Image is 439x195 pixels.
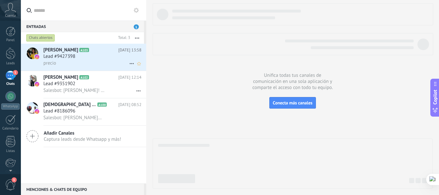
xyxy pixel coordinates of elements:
[35,82,39,86] img: icon
[43,53,75,60] span: Lead #9427398
[118,47,141,53] span: [DATE] 13:58
[21,98,146,125] a: avataricon[DEMOGRAPHIC_DATA] De [DEMOGRAPHIC_DATA][PERSON_NAME]A100[DATE] 08:52Lead #8186096Sales...
[43,47,78,53] span: [PERSON_NAME]
[43,108,75,114] span: Lead #8186096
[134,24,139,29] span: 1
[118,102,141,108] span: [DATE] 08:52
[43,102,96,108] span: [DEMOGRAPHIC_DATA] De [DEMOGRAPHIC_DATA][PERSON_NAME]
[35,109,39,114] img: icon
[1,61,20,66] div: Leads
[5,14,16,18] span: Cuenta
[43,87,106,93] span: Salesbot: [PERSON_NAME]! Enseguida te enviaremos la información sobre los modelos disponibles
[269,97,316,109] button: Conecta más canales
[35,55,39,59] img: icon
[1,38,20,42] div: Panel
[12,177,17,182] span: 1
[13,70,18,75] span: 1
[1,103,20,110] div: WhatsApp
[1,82,20,86] div: Chats
[1,149,20,153] div: Listas
[432,90,438,104] span: Copilot
[43,60,56,66] span: precio
[130,32,144,44] button: Más
[79,75,89,79] span: A102
[21,183,144,195] div: Menciones & Chats de equipo
[118,74,141,81] span: [DATE] 12:14
[43,74,78,81] span: [PERSON_NAME]
[79,48,89,52] span: A103
[21,21,144,32] div: Entradas
[26,34,55,42] div: Chats abiertos
[273,100,312,106] span: Conecta más canales
[44,130,121,136] span: Añadir Canales
[21,71,146,98] a: avataricon[PERSON_NAME]A102[DATE] 12:14Lead #9351902Salesbot: [PERSON_NAME]! Enseguida te enviare...
[1,127,20,131] div: Calendario
[44,136,121,142] span: Captura leads desde Whatsapp y más!
[97,102,107,107] span: A100
[116,35,130,41] div: Total: 3
[21,44,146,71] a: avataricon[PERSON_NAME]A103[DATE] 13:58Lead #9427398precio
[43,81,75,87] span: Lead #9351902
[43,115,106,121] span: Salesbot: [PERSON_NAME]💚 muchas gracias por comunicarte. Sí claro, ¿nos permites tus datos de con...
